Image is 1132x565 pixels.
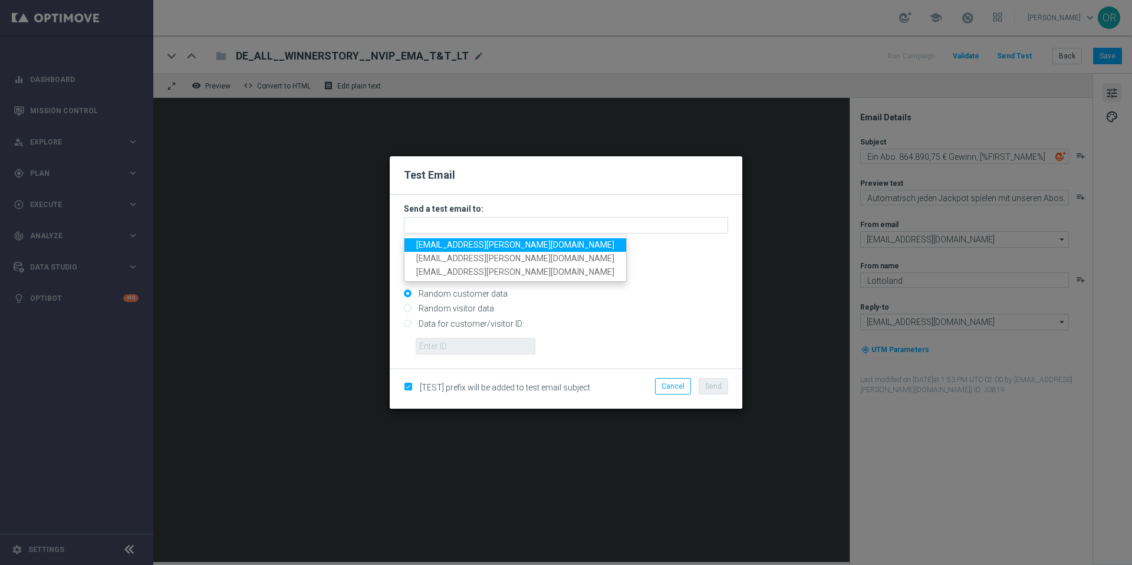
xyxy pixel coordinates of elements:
[404,168,728,182] h2: Test Email
[416,338,535,354] input: Enter ID
[416,288,508,299] label: Random customer data
[416,240,614,249] span: [EMAIL_ADDRESS][PERSON_NAME][DOMAIN_NAME]
[404,252,626,265] a: [EMAIL_ADDRESS][PERSON_NAME][DOMAIN_NAME]
[420,383,590,392] span: [TEST] prefix will be added to test email subject
[404,238,626,252] a: [EMAIL_ADDRESS][PERSON_NAME][DOMAIN_NAME]
[699,378,728,395] button: Send
[705,382,722,390] span: Send
[655,378,691,395] button: Cancel
[416,267,614,276] span: [EMAIL_ADDRESS][PERSON_NAME][DOMAIN_NAME]
[404,203,728,214] h3: Send a test email to:
[404,265,626,278] a: [EMAIL_ADDRESS][PERSON_NAME][DOMAIN_NAME]
[416,254,614,263] span: [EMAIL_ADDRESS][PERSON_NAME][DOMAIN_NAME]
